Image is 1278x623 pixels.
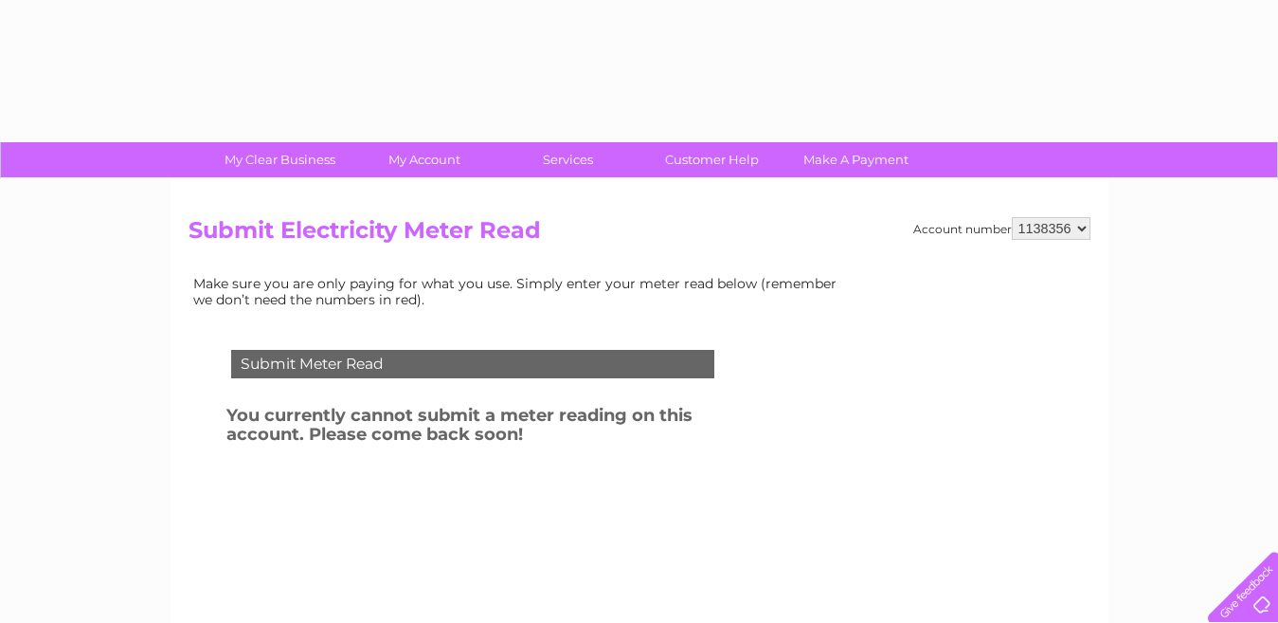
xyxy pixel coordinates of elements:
a: Services [490,142,646,177]
div: Submit Meter Read [231,350,714,378]
td: Make sure you are only paying for what you use. Simply enter your meter read below (remember we d... [189,271,852,311]
a: My Account [346,142,502,177]
div: Account number [913,217,1090,240]
a: Make A Payment [778,142,934,177]
a: My Clear Business [202,142,358,177]
a: Customer Help [634,142,790,177]
h3: You currently cannot submit a meter reading on this account. Please come back soon! [226,402,765,454]
h2: Submit Electricity Meter Read [189,217,1090,253]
